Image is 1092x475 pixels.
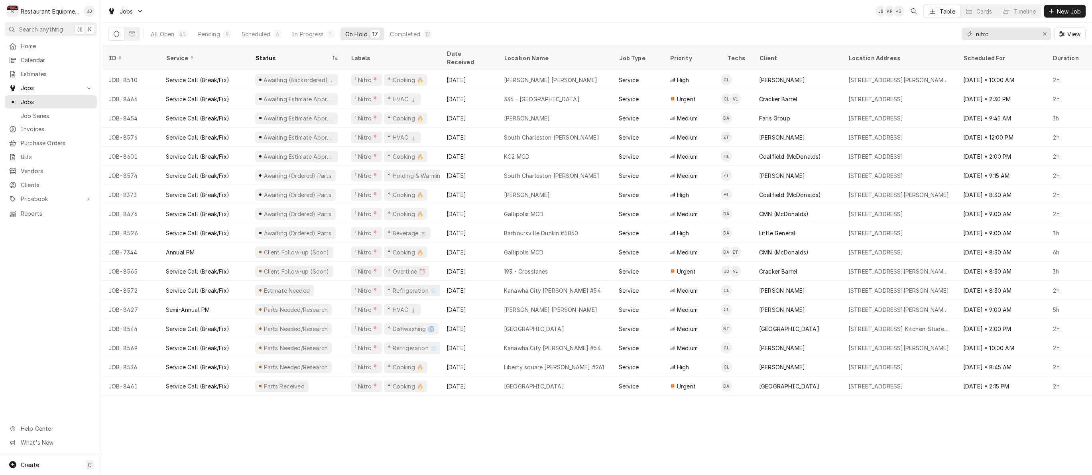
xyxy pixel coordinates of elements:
div: JB [84,6,95,17]
span: Pricebook [21,195,81,203]
div: CL [721,93,732,104]
div: On Hold [345,30,368,38]
div: Service [619,248,639,256]
a: Jobs [5,95,97,108]
div: Zack Tussey's Avatar [721,170,732,181]
div: ⁴ HVAC 🌡️ [387,95,417,103]
div: JOB-8574 [102,166,159,185]
div: Awaiting Estimate Approval [263,133,335,142]
div: [GEOGRAPHIC_DATA] [759,325,819,333]
div: ⁴ Dishwashing 🌀 [387,325,435,333]
div: Service [619,325,639,333]
div: Cards [976,7,992,16]
div: [PERSON_NAME] [759,76,805,84]
div: [PERSON_NAME] [759,171,805,180]
div: Parts Needed/Research [263,305,329,314]
div: [STREET_ADDRESS][PERSON_NAME][PERSON_NAME] [848,305,950,314]
div: 17 [372,30,378,38]
div: ¹ Nitro📍 [354,267,379,276]
div: [DATE] [440,89,498,108]
div: Service [619,133,639,142]
div: ZT [721,170,732,181]
button: Open search [907,5,920,18]
div: Dakota Arthur's Avatar [721,208,732,219]
div: [STREET_ADDRESS] [848,210,903,218]
div: [DATE] • 9:15 AM [957,166,1046,185]
div: Service [619,114,639,122]
span: C [88,461,92,469]
span: High [677,229,689,237]
div: JOB-8427 [102,300,159,319]
div: Service [619,305,639,314]
div: Faris Group [759,114,790,122]
div: ¹ Nitro📍 [354,325,379,333]
div: [PERSON_NAME] [PERSON_NAME] [504,76,597,84]
div: Van Lucas's Avatar [730,266,741,277]
div: ⁴ Cooking 🔥 [387,248,424,256]
div: Awaiting (Ordered) Parts [263,171,332,180]
div: ¹ Nitro📍 [354,229,379,237]
span: High [677,76,689,84]
a: Clients [5,178,97,191]
div: [DATE] • 9:00 AM [957,223,1046,242]
div: Estimate Needed [263,286,311,295]
div: Coalfield (McDonalds) [759,152,821,161]
span: Jobs [120,7,133,16]
div: [DATE] [440,223,498,242]
span: Help Center [21,424,92,433]
div: Awaiting (Backordered) Parts [263,76,335,84]
span: Reports [21,209,93,218]
div: Gallipolis MCD [504,248,543,256]
div: JOB-8373 [102,185,159,204]
div: Cracker Barrel [759,267,797,276]
div: JOB-8572 [102,281,159,300]
div: Techs [727,54,746,62]
div: Dakota Arthur's Avatar [721,227,732,238]
div: Zack Tussey's Avatar [730,246,741,258]
div: JOB-8466 [102,89,159,108]
div: ⁴ Refrigeration ❄️ [387,286,438,295]
div: [STREET_ADDRESS] [848,114,903,122]
div: Service [619,210,639,218]
div: + 3 [893,6,904,17]
div: JOB-8601 [102,147,159,166]
div: Parts Needed/Research [263,325,329,333]
div: Zack Tussey's Avatar [721,132,732,143]
span: Jobs [21,84,81,92]
div: [DATE] • 12:00 PM [957,128,1046,147]
div: [STREET_ADDRESS][PERSON_NAME] [848,286,949,295]
div: Annual PM [166,248,195,256]
div: ⁴ Beverage ☕ [387,229,427,237]
div: VL [730,93,741,104]
span: Medium [677,152,698,161]
div: CL [721,74,732,85]
div: ID [108,54,152,62]
div: Date Received [447,49,490,66]
div: [DATE] • 8:30 AM [957,185,1046,204]
div: Service Call (Break/Fix) [166,325,229,333]
div: JOB-8454 [102,108,159,128]
div: ⁴ Cooking 🔥 [387,114,424,122]
a: Go to Jobs [5,81,97,95]
div: CL [721,304,732,315]
div: JOB-8510 [102,70,159,89]
div: In Progress [292,30,324,38]
div: 2h [1046,166,1091,185]
div: Timeline [1013,7,1036,16]
div: [DATE] • 8:30 AM [957,262,1046,281]
span: Home [21,42,93,50]
div: [PERSON_NAME] [759,305,805,314]
div: 2h [1046,70,1091,89]
div: [PERSON_NAME] [759,133,805,142]
div: Awaiting (Ordered) Parts [263,191,332,199]
div: 2h [1046,147,1091,166]
div: Service Call (Break/Fix) [166,95,229,103]
div: Gallipolis MCD [504,210,543,218]
span: Medium [677,305,698,314]
div: Awaiting Estimate Approval [263,152,335,161]
span: Medium [677,248,698,256]
div: 2h [1046,185,1091,204]
span: New Job [1055,7,1082,16]
span: Vendors [21,167,93,175]
span: Estimates [21,70,93,78]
